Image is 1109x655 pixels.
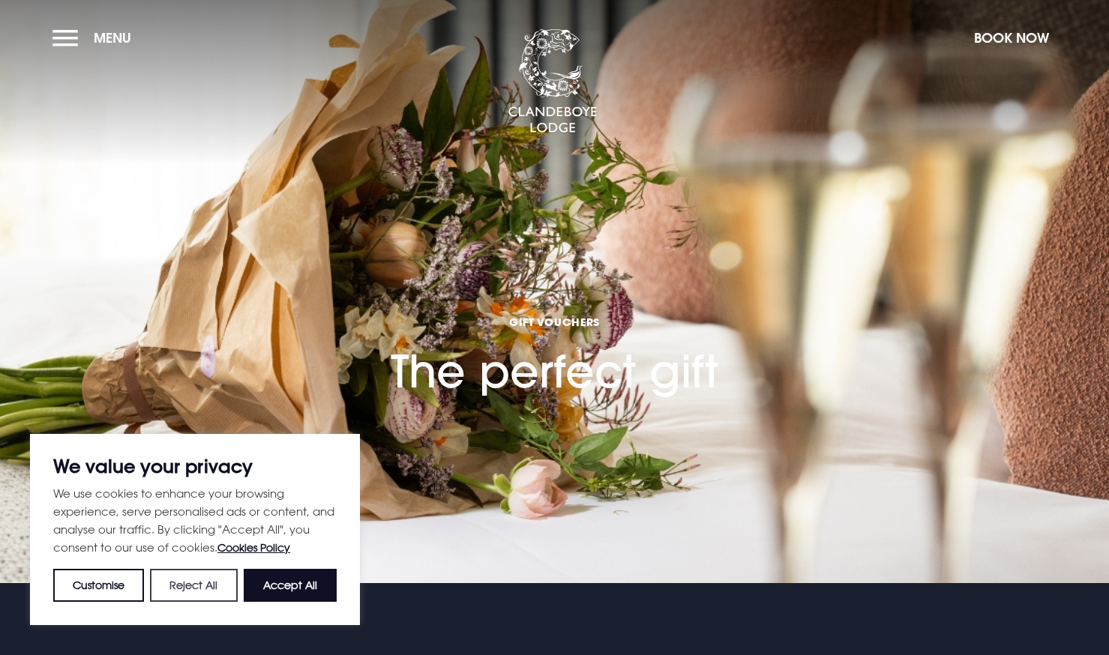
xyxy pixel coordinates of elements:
p: We use cookies to enhance your browsing experience, serve personalised ads or content, and analys... [53,484,337,557]
span: GIFT VOUCHERS [391,315,718,329]
img: Clandeboye Lodge [508,29,598,134]
div: We value your privacy [30,434,360,625]
button: Reject All [150,569,237,602]
button: Book Now [967,22,1057,54]
button: Customise [53,569,144,602]
span: Menu [94,29,131,46]
a: Cookies Policy [217,541,290,554]
button: Menu [52,22,139,54]
p: We value your privacy [53,457,337,475]
button: Accept All [244,569,337,602]
h1: The perfect gift [391,315,718,397]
